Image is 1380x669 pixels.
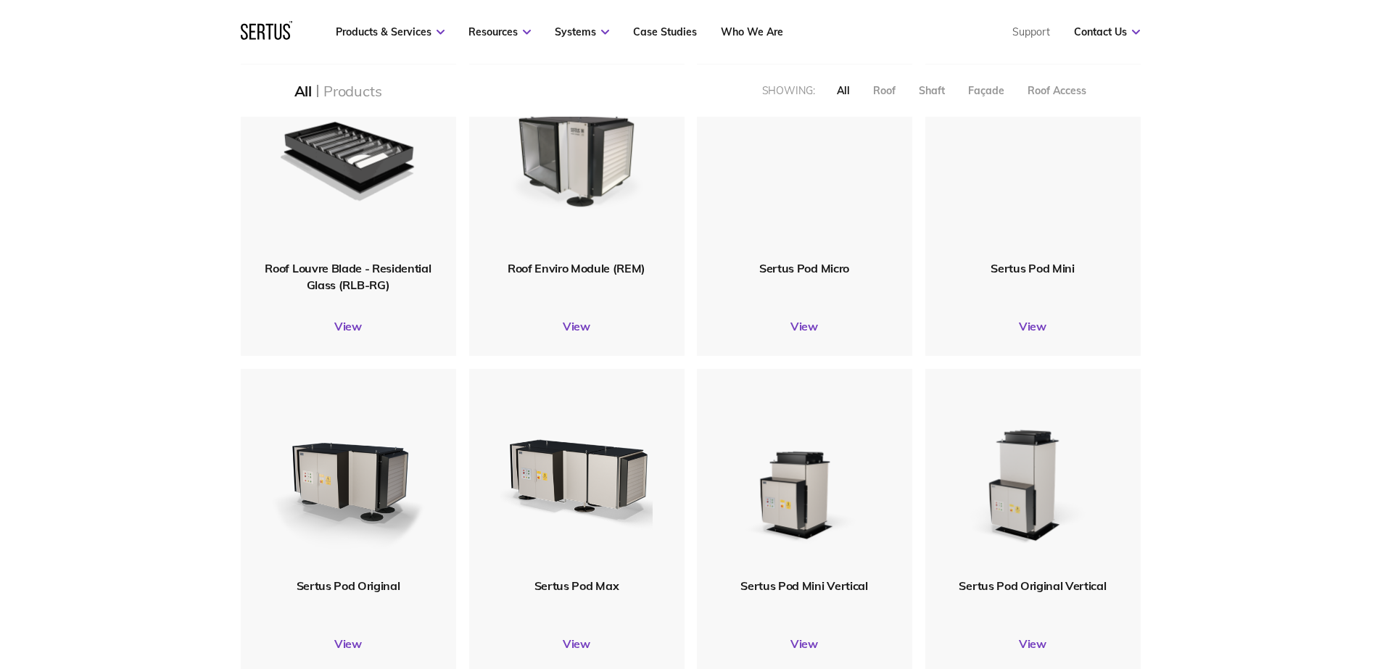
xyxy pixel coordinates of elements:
a: View [925,636,1141,651]
span: Sertus Pod Max [534,578,619,593]
div: Products [323,82,381,100]
a: Support [1012,25,1050,38]
span: Sertus Pod Mini [991,261,1074,275]
a: Contact Us [1074,25,1140,38]
a: View [925,319,1141,333]
span: Roof Louvre Blade - Residential Glass (RLB-RG) [265,261,431,291]
div: Showing: [762,84,815,97]
span: Sertus Pod Original [297,578,400,593]
a: View [697,319,912,333]
div: All [294,82,312,100]
a: View [697,636,912,651]
a: Systems [555,25,609,38]
span: Sertus Pod Original Vertical [959,578,1106,593]
a: View [241,319,456,333]
div: Roof [873,84,896,97]
a: Products & Services [336,25,445,38]
a: View [241,636,456,651]
span: Sertus Pod Micro [759,261,849,275]
span: Roof Enviro Module (REM) [508,261,645,275]
a: Resources [468,25,531,38]
div: Façade [968,84,1004,97]
a: Who We Are [721,25,783,38]
a: Case Studies [633,25,697,38]
a: View [469,636,685,651]
a: View [469,319,685,333]
div: Roof Access [1028,84,1086,97]
div: Shaft [919,84,945,97]
div: All [837,84,850,97]
span: Sertus Pod Mini Vertical [740,578,867,593]
iframe: Chat Widget [1119,501,1380,669]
